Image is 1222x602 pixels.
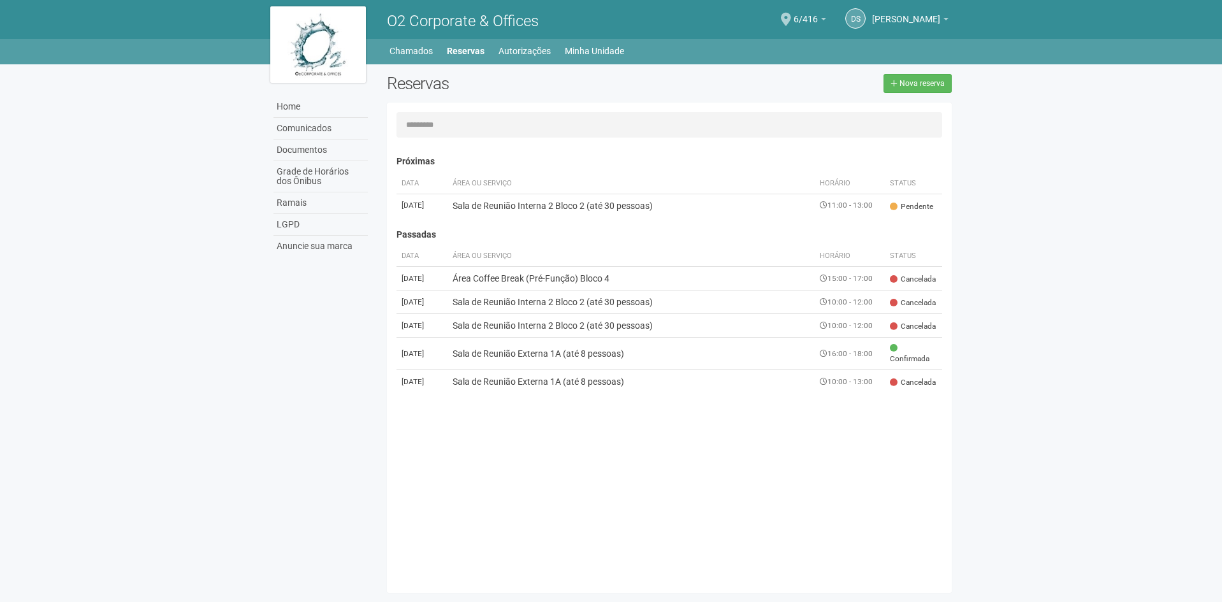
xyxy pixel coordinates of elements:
[273,161,368,192] a: Grade de Horários dos Ônibus
[815,314,885,338] td: 10:00 - 12:00
[396,194,447,217] td: [DATE]
[270,6,366,83] img: logo.jpg
[447,338,815,370] td: Sala de Reunião Externa 1A (até 8 pessoas)
[565,42,624,60] a: Minha Unidade
[396,370,447,394] td: [DATE]
[815,173,885,194] th: Horário
[890,377,936,388] span: Cancelada
[447,370,815,394] td: Sala de Reunião Externa 1A (até 8 pessoas)
[447,173,815,194] th: Área ou Serviço
[273,118,368,140] a: Comunicados
[447,246,815,267] th: Área ou Serviço
[498,42,551,60] a: Autorizações
[396,267,447,290] td: [DATE]
[447,314,815,338] td: Sala de Reunião Interna 2 Bloco 2 (até 30 pessoas)
[815,290,885,314] td: 10:00 - 12:00
[884,74,952,93] a: Nova reserva
[396,246,447,267] th: Data
[890,274,936,285] span: Cancelada
[396,338,447,370] td: [DATE]
[815,370,885,394] td: 10:00 - 13:00
[794,2,818,24] span: 6/416
[447,42,484,60] a: Reservas
[273,140,368,161] a: Documentos
[885,173,942,194] th: Status
[396,157,943,166] h4: Próximas
[273,236,368,257] a: Anuncie sua marca
[815,267,885,290] td: 15:00 - 17:00
[815,338,885,370] td: 16:00 - 18:00
[447,267,815,290] td: Área Coffee Break (Pré-Função) Bloco 4
[396,173,447,194] th: Data
[899,79,945,88] span: Nova reserva
[890,297,936,308] span: Cancelada
[890,201,933,212] span: Pendente
[890,343,937,364] span: Confirmada
[872,16,949,26] a: [PERSON_NAME]
[273,214,368,236] a: LGPD
[447,194,815,217] td: Sala de Reunião Interna 2 Bloco 2 (até 30 pessoas)
[794,16,826,26] a: 6/416
[815,194,885,217] td: 11:00 - 13:00
[890,321,936,332] span: Cancelada
[872,2,940,24] span: Daniel Santos
[845,8,866,29] a: DS
[396,230,943,240] h4: Passadas
[396,290,447,314] td: [DATE]
[396,314,447,338] td: [DATE]
[815,246,885,267] th: Horário
[389,42,433,60] a: Chamados
[447,290,815,314] td: Sala de Reunião Interna 2 Bloco 2 (até 30 pessoas)
[273,192,368,214] a: Ramais
[273,96,368,118] a: Home
[387,12,539,30] span: O2 Corporate & Offices
[387,74,660,93] h2: Reservas
[885,246,942,267] th: Status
